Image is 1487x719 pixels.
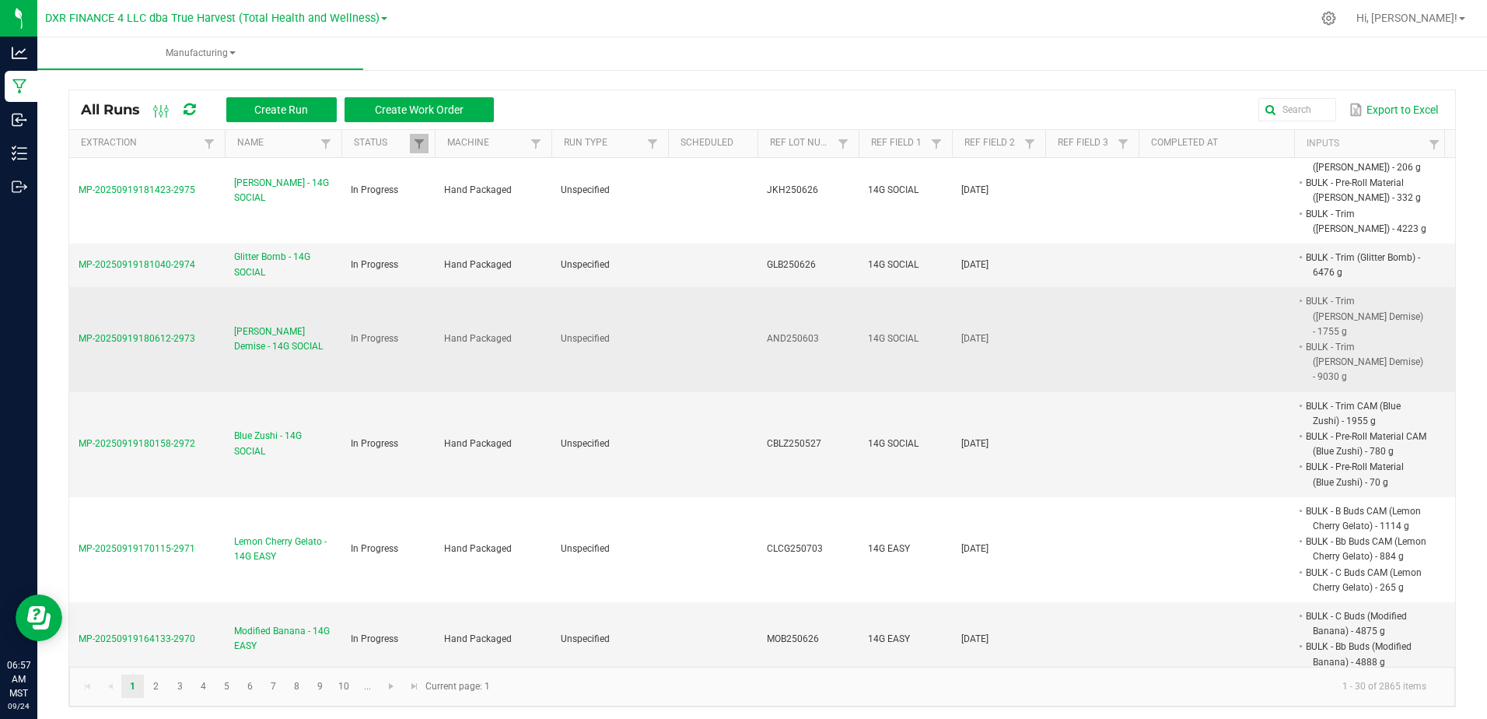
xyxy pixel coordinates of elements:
[961,333,988,344] span: [DATE]
[447,137,526,149] a: MachineSortable
[444,543,512,554] span: Hand Packaged
[961,259,988,270] span: [DATE]
[444,184,512,195] span: Hand Packaged
[79,184,195,195] span: MP-20250919181423-2975
[1294,130,1450,158] th: Inputs
[145,675,167,698] a: Page 2
[961,543,988,554] span: [DATE]
[868,633,910,644] span: 14G EASY
[81,96,506,123] div: All Runs
[1303,429,1426,459] li: BULK - Pre-Roll Material CAM (Blue Zushi) - 780 g
[871,137,926,149] a: Ref Field 1Sortable
[1303,293,1426,339] li: BULK - Trim ([PERSON_NAME] Demise) - 1755 g
[37,47,363,60] span: Manufacturing
[239,675,261,698] a: Page 6
[1303,609,1426,639] li: BULK - C Buds (Modified Banana) - 4875 g
[215,675,238,698] a: Page 5
[868,184,918,195] span: 14G SOCIAL
[351,184,398,195] span: In Progress
[380,675,403,698] a: Go to the next page
[410,134,429,153] a: Filter
[564,137,642,149] a: Run TypeSortable
[444,333,512,344] span: Hand Packaged
[1356,12,1457,24] span: Hi, [PERSON_NAME]!
[1303,503,1426,534] li: BULK - B Buds CAM (Lemon Cherry Gelato) - 1114 g
[234,324,332,354] span: [PERSON_NAME] Demise - 14G SOCIAL
[767,184,818,195] span: JKH250626
[961,184,988,195] span: [DATE]
[262,675,285,698] a: Page 7
[561,184,610,195] span: Unspecified
[351,333,398,344] span: In Progress
[7,658,30,700] p: 06:57 AM MST
[1058,137,1113,149] a: Ref Field 3Sortable
[333,675,355,698] a: Page 10
[868,333,918,344] span: 14G SOCIAL
[561,633,610,644] span: Unspecified
[1303,398,1426,429] li: BULK - Trim CAM (Blue Zushi) - 1955 g
[561,438,610,449] span: Unspecified
[1345,96,1442,123] button: Export to Excel
[527,134,545,153] a: Filter
[767,438,821,449] span: CBLZ250527
[69,667,1455,707] kendo-pager: Current page: 1
[169,675,191,698] a: Page 3
[643,134,662,153] a: Filter
[79,543,195,554] span: MP-20250919170115-2971
[234,624,332,654] span: Modified Banana - 14G EASY
[444,438,512,449] span: Hand Packaged
[309,675,331,698] a: Page 9
[767,633,819,644] span: MOB250626
[403,675,425,698] a: Go to the last page
[444,633,512,644] span: Hand Packaged
[12,79,27,94] inline-svg: Manufacturing
[354,137,409,149] a: StatusSortable
[79,633,195,644] span: MP-20250919164133-2970
[79,259,195,270] span: MP-20250919181040-2974
[79,438,195,449] span: MP-20250919180158-2972
[7,700,30,712] p: 09/24
[868,543,910,554] span: 14G EASY
[1303,145,1426,175] li: BULK - Pre-Roll Material ([PERSON_NAME]) - 206 g
[121,675,144,698] a: Page 1
[1319,11,1338,26] div: Manage settings
[444,259,512,270] span: Hand Packaged
[770,137,833,149] a: Ref Lot NumberSortable
[351,259,398,270] span: In Progress
[767,259,816,270] span: GLB250626
[200,134,219,153] a: Filter
[375,103,464,116] span: Create Work Order
[1425,135,1443,154] a: Filter
[12,179,27,195] inline-svg: Outbound
[385,680,397,693] span: Go to the next page
[499,674,1439,700] kendo-pager-info: 1 - 30 of 2865 items
[317,134,335,153] a: Filter
[81,137,199,149] a: ExtractionSortable
[1303,459,1426,489] li: BULK - Pre-Roll Material (Blue Zushi) - 70 g
[1020,134,1039,153] a: Filter
[254,103,308,116] span: Create Run
[561,543,610,554] span: Unspecified
[351,543,398,554] span: In Progress
[285,675,308,698] a: Page 8
[16,594,62,641] iframe: Resource center
[234,176,332,205] span: [PERSON_NAME] - 14G SOCIAL
[192,675,215,698] a: Page 4
[767,543,823,554] span: CLCG250703
[1303,206,1426,237] li: BULK - Trim ([PERSON_NAME]) - 4223 g
[79,333,195,344] span: MP-20250919180612-2973
[1303,534,1426,564] li: BULK - Bb Buds CAM (Lemon Cherry Gelato) - 884 g
[868,438,918,449] span: 14G SOCIAL
[961,633,988,644] span: [DATE]
[1303,250,1426,280] li: BULK - Trim (Glitter Bomb) - 6476 g
[408,680,421,693] span: Go to the last page
[561,333,610,344] span: Unspecified
[12,112,27,128] inline-svg: Inbound
[1151,137,1288,149] a: Completed AtSortable
[961,438,988,449] span: [DATE]
[868,259,918,270] span: 14G SOCIAL
[12,45,27,61] inline-svg: Analytics
[964,137,1020,149] a: Ref Field 2Sortable
[351,633,398,644] span: In Progress
[356,675,379,698] a: Page 11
